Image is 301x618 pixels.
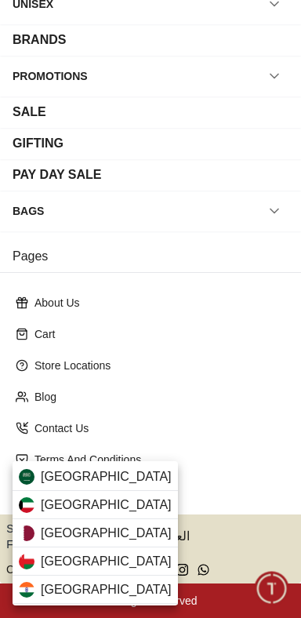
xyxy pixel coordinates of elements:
span: [GEOGRAPHIC_DATA] [41,524,172,543]
span: [GEOGRAPHIC_DATA] [41,467,172,486]
img: Saudi Arabia [19,469,34,485]
img: Kuwait [19,497,34,513]
img: Qatar [19,525,34,541]
span: [GEOGRAPHIC_DATA] [41,552,172,571]
span: [GEOGRAPHIC_DATA] [41,496,172,514]
span: [GEOGRAPHIC_DATA] [41,580,172,599]
img: Oman [19,554,34,569]
img: India [19,582,34,598]
div: Chat Widget [255,572,289,606]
